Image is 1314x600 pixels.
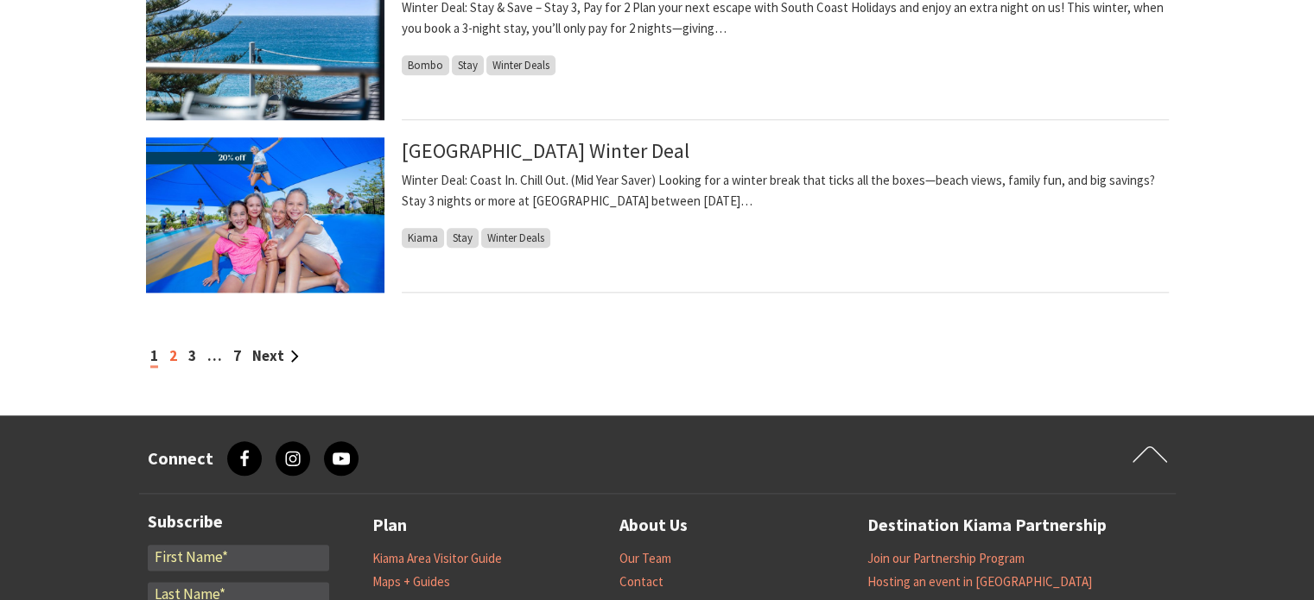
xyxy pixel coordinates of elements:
[233,346,241,365] a: 7
[188,346,196,365] a: 3
[169,346,177,365] a: 2
[148,511,329,532] h3: Subscribe
[481,228,550,248] span: Winter Deals
[372,511,407,540] a: Plan
[867,573,1092,591] a: Hosting an event in [GEOGRAPHIC_DATA]
[486,55,555,75] span: Winter Deals
[867,511,1107,540] a: Destination Kiama Partnership
[867,550,1025,567] a: Join our Partnership Program
[150,346,158,368] span: 1
[402,137,689,164] a: [GEOGRAPHIC_DATA] Winter Deal
[447,228,479,248] span: Stay
[372,573,450,591] a: Maps + Guides
[148,545,329,571] input: First Name*
[402,170,1169,212] p: Winter Deal: Coast In. Chill Out. (Mid Year Saver) Looking for a winter break that ticks all the ...
[619,550,671,567] a: Our Team
[452,55,484,75] span: Stay
[148,448,213,469] h3: Connect
[619,511,688,540] a: About Us
[619,573,663,591] a: Contact
[372,550,502,567] a: Kiama Area Visitor Guide
[207,346,222,365] span: …
[252,346,299,365] a: Next
[402,228,444,248] span: Kiama
[402,55,449,75] span: Bombo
